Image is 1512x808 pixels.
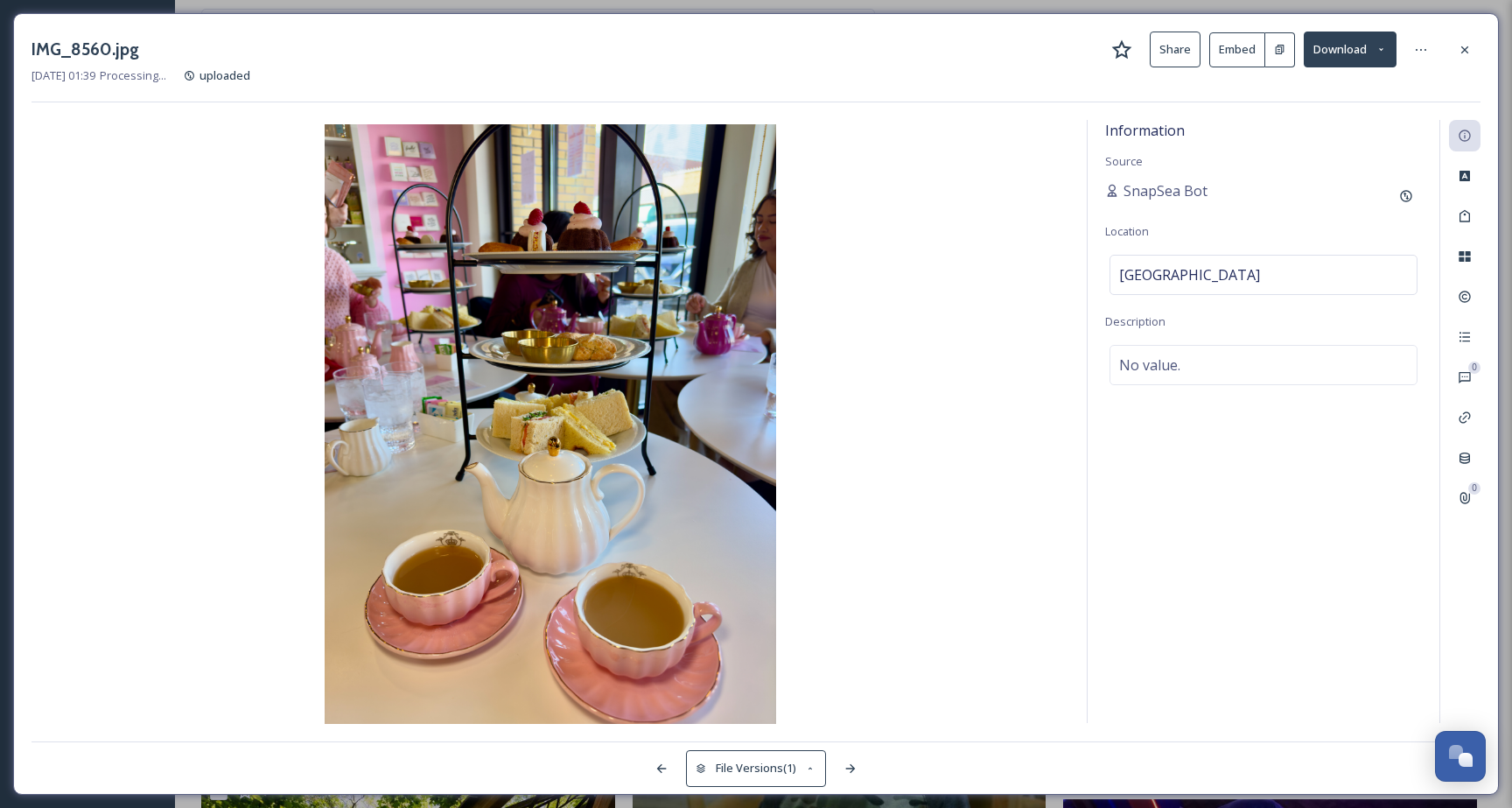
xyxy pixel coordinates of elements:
[31,37,139,62] h3: IMG_8560.jpg
[1304,32,1396,67] button: Download
[100,67,166,84] span: Processing...
[1468,362,1480,374] div: 0
[1105,223,1149,239] span: Location
[686,750,826,786] button: File Versions(1)
[1119,355,1180,376] span: No value.
[199,67,250,83] span: uploaded
[1150,32,1200,67] button: Share
[1105,153,1143,169] span: Source
[1435,731,1486,782] button: Open Chat
[31,67,95,84] span: [DATE] 01:39
[1105,313,1165,329] span: Description
[1105,121,1185,140] span: Information
[1123,180,1207,201] span: SnapSea Bot
[1119,264,1260,285] span: [GEOGRAPHIC_DATA]
[1209,32,1265,67] button: Embed
[31,124,1069,727] img: 1g2pQ9ZGxCLVGRl827P82Jeigs4QVT57g.jpg
[1468,482,1480,495] div: 0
